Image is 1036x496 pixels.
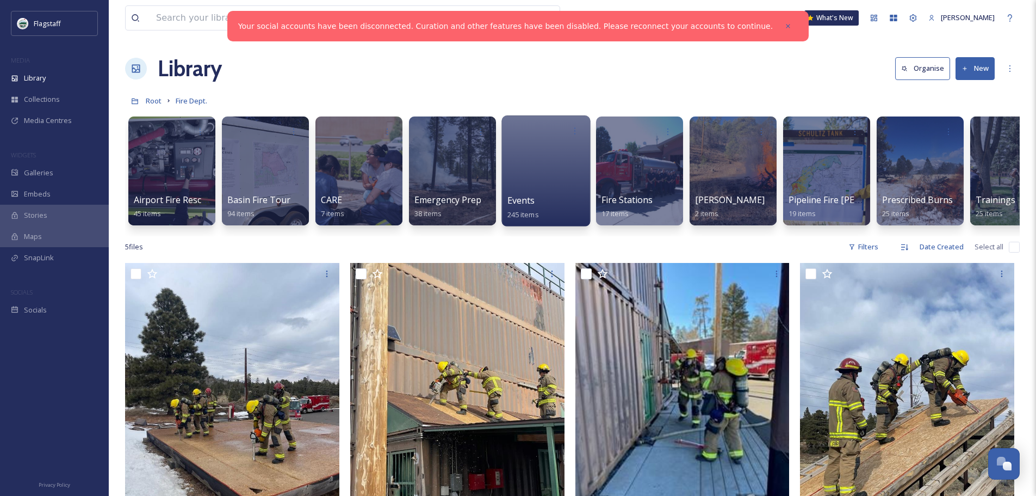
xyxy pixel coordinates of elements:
[146,94,162,107] a: Root
[601,209,629,218] span: 17 items
[789,209,816,218] span: 19 items
[176,96,207,106] span: Fire Dept.
[11,56,30,64] span: MEDIA
[39,481,70,488] span: Privacy Policy
[414,194,481,206] span: Emergency Prep
[601,194,653,206] span: Fire Stations
[146,96,162,106] span: Root
[601,195,653,218] a: Fire Stations17 items
[976,195,1015,218] a: Trainings25 items
[507,195,539,219] a: Events245 items
[804,10,859,26] a: What's New
[491,7,554,28] a: View all files
[176,94,207,107] a: Fire Dept.
[321,195,344,218] a: CARE7 items
[895,57,956,79] a: Organise
[976,194,1015,206] span: Trainings
[789,194,991,206] span: Pipeline Fire [PERSON_NAME] Media Tour [DATE]
[956,57,995,79] button: New
[227,209,255,218] span: 94 items
[882,209,909,218] span: 25 items
[158,52,222,85] a: Library
[24,253,54,263] span: SnapLink
[11,151,36,159] span: WIDGETS
[695,209,718,218] span: 2 items
[134,195,212,218] a: Airport Fire Rescue45 items
[895,57,950,79] button: Organise
[414,195,481,218] a: Emergency Prep38 items
[24,94,60,105] span: Collections
[125,242,143,252] span: 5 file s
[11,288,33,296] span: SOCIALS
[34,19,61,28] span: Flagstaff
[321,209,344,218] span: 7 items
[24,210,47,221] span: Stories
[695,194,765,206] span: [PERSON_NAME]
[923,7,1000,28] a: [PERSON_NAME]
[24,168,53,178] span: Galleries
[414,209,442,218] span: 38 items
[843,236,884,258] div: Filters
[24,231,42,242] span: Maps
[24,115,72,126] span: Media Centres
[24,305,47,315] span: Socials
[988,448,1020,480] button: Open Chat
[227,195,290,218] a: Basin Fire Tour94 items
[914,236,969,258] div: Date Created
[134,209,161,218] span: 45 items
[134,194,212,206] span: Airport Fire Rescue
[17,18,28,29] img: images%20%282%29.jpeg
[507,209,539,219] span: 245 items
[321,194,342,206] span: CARE
[238,21,773,32] a: Your social accounts have been disconnected. Curation and other features have been disabled. Plea...
[695,195,765,218] a: [PERSON_NAME]2 items
[975,242,1003,252] span: Select all
[24,73,46,83] span: Library
[227,194,290,206] span: Basin Fire Tour
[882,195,953,218] a: Prescribed Burns25 items
[882,194,953,206] span: Prescribed Burns
[39,477,70,491] a: Privacy Policy
[941,13,995,22] span: [PERSON_NAME]
[24,189,51,199] span: Embeds
[151,6,451,30] input: Search your library
[789,195,991,218] a: Pipeline Fire [PERSON_NAME] Media Tour [DATE]19 items
[976,209,1003,218] span: 25 items
[507,194,535,206] span: Events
